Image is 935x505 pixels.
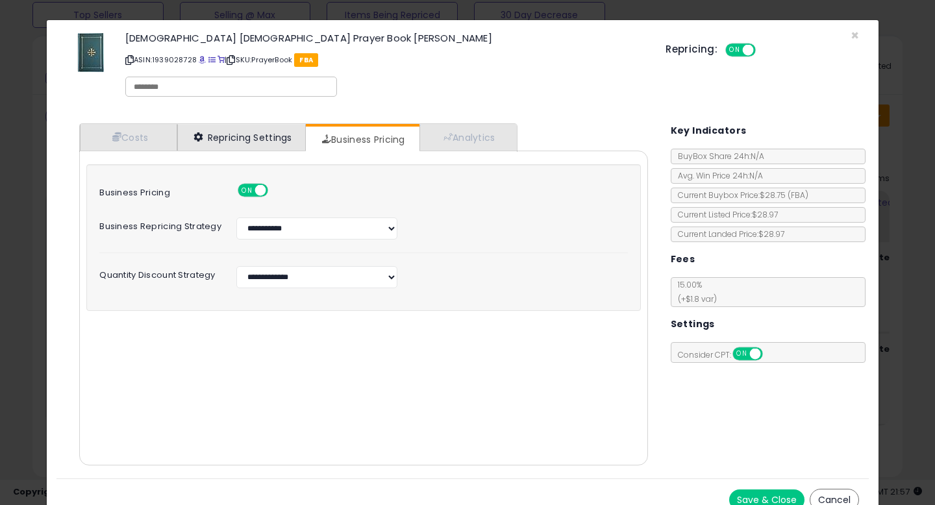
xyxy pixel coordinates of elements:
a: Repricing Settings [177,124,306,151]
h5: Key Indicators [671,123,747,139]
a: Costs [80,124,177,151]
span: ON [734,349,750,360]
a: BuyBox page [199,55,206,65]
span: Avg. Win Price 24h: N/A [671,170,763,181]
label: Quantity Discount Strategy [90,266,227,280]
span: (+$1.8 var) [671,293,717,304]
span: Current Buybox Price: [671,190,808,201]
span: BuyBox Share 24h: N/A [671,151,764,162]
span: $28.75 [760,190,808,201]
span: OFF [754,45,775,56]
span: Current Landed Price: $28.97 [671,228,784,240]
img: 51X3YZynmXL._SL60_.jpg [78,33,104,72]
a: All offer listings [208,55,216,65]
p: ASIN: 1939028728 | SKU: PrayerBook [125,49,646,70]
span: OFF [266,185,287,196]
h3: [DEMOGRAPHIC_DATA] [DEMOGRAPHIC_DATA] Prayer Book [PERSON_NAME] [125,33,646,43]
span: 15.00 % [671,279,717,304]
label: Business Repricing Strategy [90,217,227,231]
span: ON [239,185,255,196]
span: Consider CPT: [671,349,780,360]
h5: Repricing: [666,44,717,55]
label: Business Pricing [90,184,227,197]
a: Analytics [419,124,516,151]
span: × [851,26,859,45]
span: ON [727,45,743,56]
span: ( FBA ) [788,190,808,201]
a: Business Pricing [306,127,418,153]
span: FBA [294,53,318,67]
h5: Fees [671,251,695,267]
a: Your listing only [218,55,225,65]
h5: Settings [671,316,715,332]
span: OFF [760,349,781,360]
span: Current Listed Price: $28.97 [671,209,778,220]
